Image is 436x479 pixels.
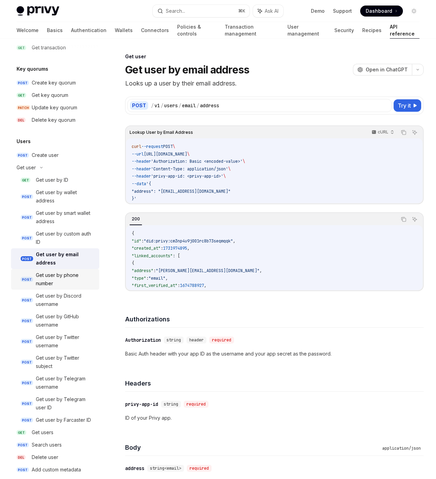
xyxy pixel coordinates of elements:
[11,248,99,269] a: POSTGet user by email address
[238,8,245,14] span: ⌘ K
[36,271,95,288] div: Get user by phone number
[353,64,412,76] button: Open in ChatGPT
[11,372,99,393] a: POSTGet user by Telegram username
[32,151,59,159] div: Create user
[153,5,250,17] button: Search...⌘K
[132,268,153,273] span: "address"
[173,144,175,149] span: \
[36,176,68,184] div: Get user by ID
[32,466,81,474] div: Add custom metadata
[362,22,382,39] a: Recipes
[177,22,216,39] a: Policies & controls
[17,430,26,435] span: GET
[11,451,99,463] a: DELDelete user
[17,137,31,146] h5: Users
[21,298,33,303] span: POST
[21,277,33,282] span: POST
[163,246,187,251] span: 1731974895
[11,414,99,426] a: POSTGet user by Farcaster ID
[144,151,187,157] span: [URL][DOMAIN_NAME]
[378,129,388,135] p: cURL
[132,151,144,157] span: --url
[21,380,33,386] span: POST
[11,290,99,310] a: POSTGet user by Discord username
[125,53,424,60] div: Get user
[233,238,235,244] span: ,
[36,188,95,205] div: Get user by wallet address
[223,173,226,179] span: \
[156,268,260,273] span: "[PERSON_NAME][EMAIL_ADDRESS][DOMAIN_NAME]"
[125,401,158,408] div: privy-app-id
[21,339,33,344] span: POST
[36,209,95,226] div: Get user by smart wallet address
[47,22,63,39] a: Basics
[161,102,163,109] div: /
[125,414,424,422] p: ID of your Privy app.
[11,186,99,207] a: POSTGet user by wallet address
[187,465,212,472] div: required
[154,102,160,109] div: v1
[21,360,33,365] span: POST
[125,337,161,343] div: Authorization
[334,22,354,39] a: Security
[36,230,95,246] div: Get user by custom auth ID
[36,416,91,424] div: Get user by Farcaster ID
[390,22,419,39] a: API reference
[184,401,209,408] div: required
[11,149,99,161] a: POSTCreate user
[179,102,181,109] div: /
[36,395,95,412] div: Get user by Telegram user ID
[17,22,39,39] a: Welcome
[166,7,185,15] div: Search...
[132,231,134,236] span: {
[32,103,77,112] div: Update key quorum
[11,269,99,290] a: POSTGet user by phone number
[17,80,29,86] span: POST
[265,8,278,14] span: Ask AI
[146,181,151,187] span: '{
[11,352,99,372] a: POSTGet user by Twitter subject
[253,5,283,17] button: Ask AI
[153,268,156,273] span: :
[32,79,76,87] div: Create key quorum
[366,66,408,73] span: Open in ChatGPT
[187,151,190,157] span: \
[196,102,199,109] div: /
[399,215,408,224] button: Copy the contents from the code block
[132,253,173,259] span: "linked_accounts"
[36,375,95,391] div: Get user by Telegram username
[21,418,33,423] span: POST
[32,441,62,449] div: Search users
[379,445,424,452] div: application/json
[36,250,95,267] div: Get user by email address
[11,439,99,451] a: POSTSearch users
[17,442,29,448] span: POST
[132,238,141,244] span: "id"
[125,465,144,472] div: address
[32,91,68,99] div: Get key quorum
[164,102,178,109] div: users
[17,65,48,73] h5: Key quorums
[410,215,419,224] button: Ask AI
[311,8,325,14] a: Demo
[141,144,163,149] span: --request
[189,337,204,343] span: header
[36,292,95,308] div: Get user by Discord username
[164,401,178,407] span: string
[21,215,33,220] span: POST
[125,315,424,324] h4: Authorizations
[17,6,59,16] img: light logo
[132,189,231,194] span: "address": "[EMAIL_ADDRESS][DOMAIN_NAME]"
[187,246,190,251] span: ,
[166,337,181,343] span: string
[132,283,178,288] span: "first_verified_at"
[17,105,30,110] span: PATCH
[141,22,169,39] a: Connectors
[11,228,99,248] a: POSTGet user by custom auth ID
[71,22,107,39] a: Authentication
[333,8,352,14] a: Support
[132,196,136,201] span: }'
[182,102,196,109] div: email
[11,114,99,126] a: DELDelete key quorum
[151,166,228,172] span: 'Content-Type: application/json'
